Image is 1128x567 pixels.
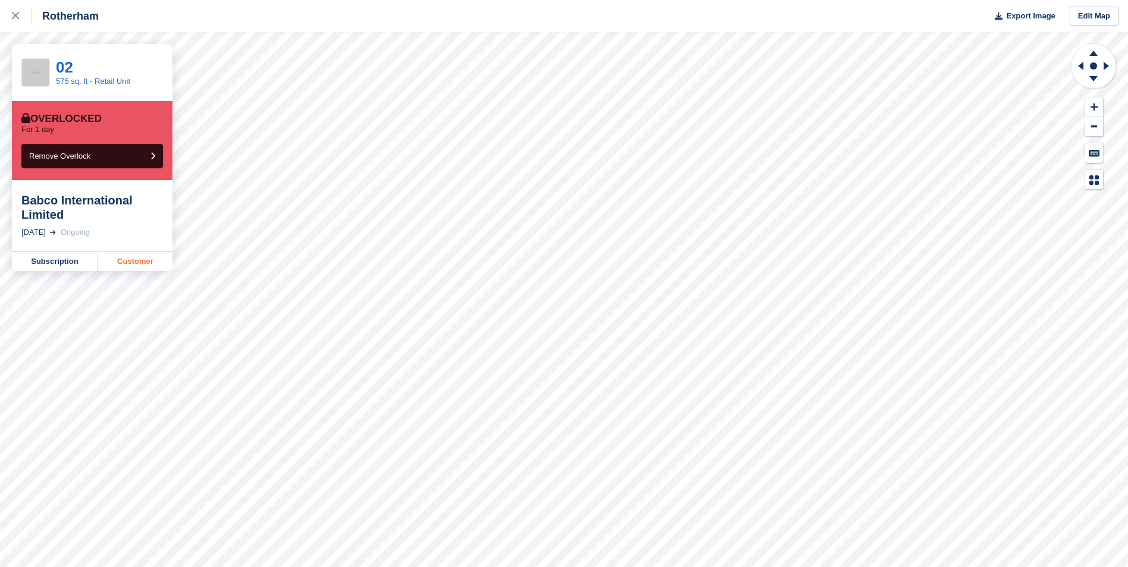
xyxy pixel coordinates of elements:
a: Edit Map [1070,7,1118,26]
div: Rotherham [32,9,99,23]
div: Ongoing [61,226,90,238]
button: Zoom Out [1085,117,1103,137]
div: Overlocked [21,113,102,125]
p: For 1 day [21,125,54,134]
button: Map Legend [1085,170,1103,190]
a: 02 [56,58,73,76]
a: 575 sq. ft - Retail Unit [56,77,130,86]
button: Zoom In [1085,97,1103,117]
div: [DATE] [21,226,46,238]
button: Export Image [988,7,1055,26]
div: Babco International Limited [21,193,163,222]
span: Export Image [1006,10,1055,22]
button: Remove Overlock [21,144,163,168]
button: Keyboard Shortcuts [1085,143,1103,163]
a: Subscription [12,252,98,271]
img: arrow-right-light-icn-cde0832a797a2874e46488d9cf13f60e5c3a73dbe684e267c42b8395dfbc2abf.svg [50,230,56,235]
img: 256x256-placeholder-a091544baa16b46aadf0b611073c37e8ed6a367829ab441c3b0103e7cf8a5b1b.png [22,59,49,86]
span: Remove Overlock [29,152,90,160]
a: Customer [98,252,172,271]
